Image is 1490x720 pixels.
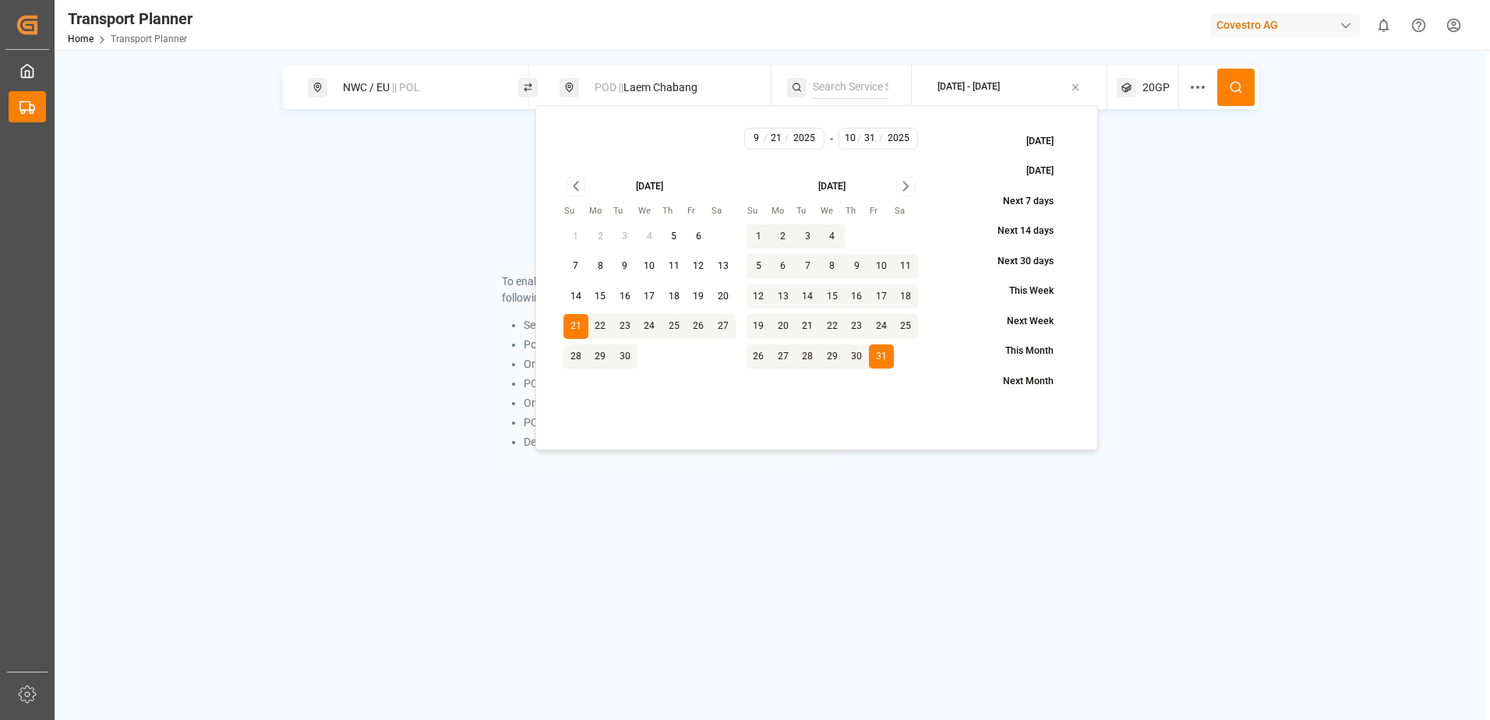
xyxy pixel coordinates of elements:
[563,254,588,279] button: 7
[796,254,821,279] button: 7
[820,344,845,369] button: 29
[845,284,870,309] button: 16
[894,204,919,219] th: Saturday
[637,284,662,309] button: 17
[711,254,736,279] button: 13
[796,204,821,219] th: Tuesday
[785,132,789,146] span: /
[894,314,919,339] button: 25
[796,224,821,249] button: 3
[990,128,1070,155] button: [DATE]
[687,254,711,279] button: 12
[747,224,771,249] button: 1
[962,218,1070,245] button: Next 14 days
[747,204,771,219] th: Sunday
[747,284,771,309] button: 12
[857,132,861,146] span: /
[747,344,771,369] button: 26
[563,204,588,219] th: Sunday
[860,132,880,146] input: D
[990,158,1070,185] button: [DATE]
[830,128,833,150] div: -
[771,254,796,279] button: 6
[869,284,894,309] button: 17
[662,284,687,309] button: 18
[764,132,768,146] span: /
[967,368,1070,395] button: Next Month
[869,254,894,279] button: 10
[796,314,821,339] button: 21
[796,284,821,309] button: 14
[68,7,192,30] div: Transport Planner
[747,254,771,279] button: 5
[820,224,845,249] button: 4
[595,81,623,94] span: POD ||
[788,132,821,146] input: YYYY
[524,395,825,411] li: Origin and Service String
[894,254,919,279] button: 11
[747,314,771,339] button: 19
[613,254,637,279] button: 9
[524,376,825,392] li: POL and Service String
[882,132,915,146] input: YYYY
[937,80,1000,94] div: [DATE] - [DATE]
[637,204,662,219] th: Wednesday
[662,314,687,339] button: 25
[585,73,754,102] div: Laem Chabang
[687,284,711,309] button: 19
[563,344,588,369] button: 28
[971,308,1070,335] button: Next Week
[820,284,845,309] button: 15
[845,344,870,369] button: 30
[967,188,1070,215] button: Next 7 days
[771,224,796,249] button: 2
[524,317,825,334] li: Service String
[771,204,796,219] th: Monday
[771,344,796,369] button: 27
[711,314,736,339] button: 27
[820,254,845,279] button: 8
[820,204,845,219] th: Wednesday
[869,314,894,339] button: 24
[1142,79,1170,96] span: 20GP
[1210,10,1366,40] button: Covestro AG
[894,284,919,309] button: 18
[662,254,687,279] button: 11
[502,274,825,306] p: To enable searching, add ETA, ETD, containerType and one of the following:
[820,314,845,339] button: 22
[711,204,736,219] th: Saturday
[588,314,613,339] button: 22
[771,314,796,339] button: 20
[921,72,1098,103] button: [DATE] - [DATE]
[767,132,786,146] input: D
[588,204,613,219] th: Monday
[334,73,502,102] div: NWC / EU
[813,76,888,99] input: Search Service String
[524,434,825,450] li: Destination and Service String
[588,284,613,309] button: 15
[869,344,894,369] button: 31
[588,344,613,369] button: 29
[796,344,821,369] button: 28
[613,314,637,339] button: 23
[524,415,825,431] li: POD and Service String
[637,314,662,339] button: 24
[711,284,736,309] button: 20
[563,284,588,309] button: 14
[845,204,870,219] th: Thursday
[818,180,846,194] div: [DATE]
[896,177,916,196] button: Go to next month
[68,34,94,44] a: Home
[962,248,1070,275] button: Next 30 days
[969,338,1070,365] button: This Month
[869,204,894,219] th: Friday
[524,356,825,372] li: Origin and Destination
[1366,8,1401,43] button: show 0 new notifications
[973,278,1070,305] button: This Week
[842,132,858,146] input: M
[613,284,637,309] button: 16
[748,132,764,146] input: M
[1401,8,1436,43] button: Help Center
[662,224,687,249] button: 5
[845,314,870,339] button: 23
